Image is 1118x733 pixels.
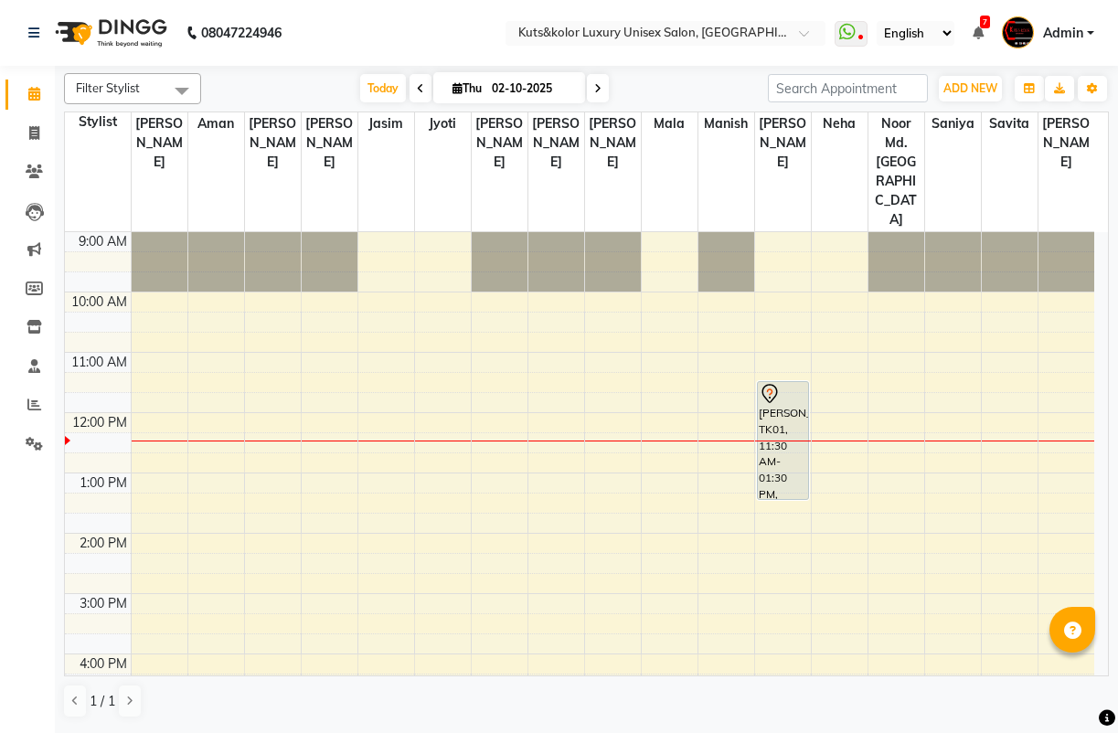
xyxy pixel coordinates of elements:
input: Search Appointment [768,74,928,102]
img: Admin [1002,16,1034,48]
button: ADD NEW [939,76,1002,101]
span: [PERSON_NAME] [472,112,527,174]
span: Mala [642,112,697,135]
div: 1:00 PM [76,473,131,493]
span: Admin [1043,24,1083,43]
span: [PERSON_NAME] [302,112,357,174]
span: Jyoti [415,112,471,135]
span: [PERSON_NAME] [1038,112,1095,174]
span: Noor Md. [GEOGRAPHIC_DATA] [868,112,924,231]
div: Stylist [65,112,131,132]
span: Neha [812,112,868,135]
span: Savita [982,112,1038,135]
img: logo [47,7,172,58]
span: Manish [698,112,754,135]
span: [PERSON_NAME] [528,112,584,174]
span: Jasim [358,112,414,135]
div: 3:00 PM [76,594,131,613]
div: [PERSON_NAME], TK01, 11:30 AM-01:30 PM, Texture Treatment - Tanino Botox/Botoliss upto Shoulder [758,382,808,499]
span: Filter Stylist [76,80,140,95]
div: 11:00 AM [68,353,131,372]
a: 7 [973,25,984,41]
div: 12:00 PM [69,413,131,432]
span: [PERSON_NAME] [245,112,301,174]
div: 2:00 PM [76,534,131,553]
div: 9:00 AM [75,232,131,251]
div: 4:00 PM [76,654,131,674]
span: Today [360,74,406,102]
span: [PERSON_NAME] [585,112,641,174]
span: 1 / 1 [90,692,115,711]
b: 08047224946 [201,7,282,58]
span: 7 [980,16,990,28]
input: 2025-10-02 [486,75,578,102]
span: saniya [925,112,981,135]
span: Thu [448,81,486,95]
span: [PERSON_NAME] [755,112,811,174]
span: Aman [188,112,244,135]
div: 10:00 AM [68,292,131,312]
span: ADD NEW [943,81,997,95]
span: [PERSON_NAME] [132,112,187,174]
